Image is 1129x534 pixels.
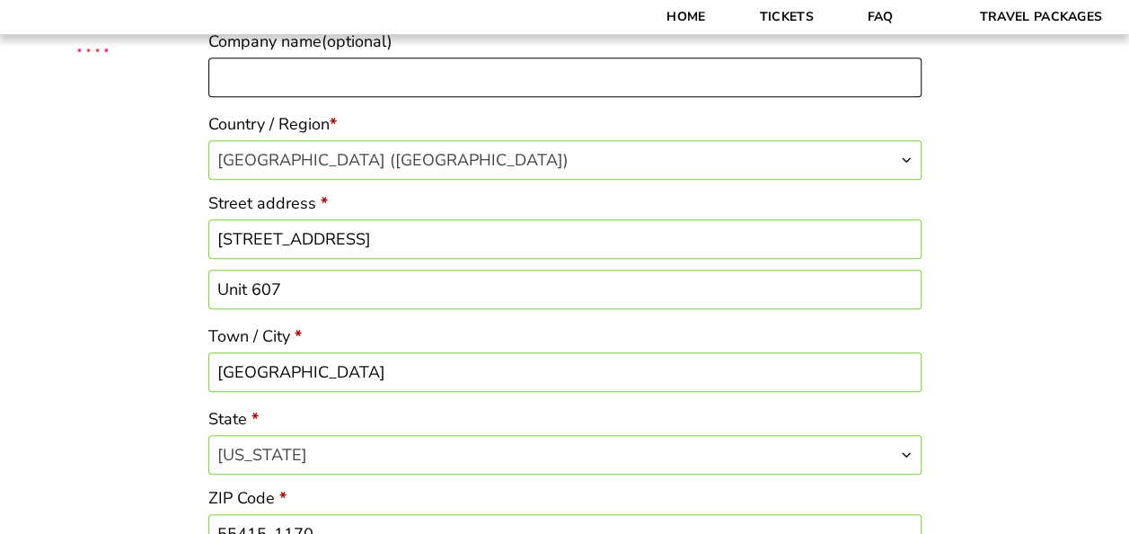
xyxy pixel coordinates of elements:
[208,482,922,514] label: ZIP Code
[208,320,922,352] label: Town / City
[209,436,921,474] span: Minnesota
[322,31,393,52] span: (optional)
[208,403,922,435] label: State
[209,141,921,179] span: United States (US)
[208,270,922,309] input: Apartment, suite, unit, etc. (optional)
[208,140,922,180] span: Country / Region
[208,435,922,475] span: State
[208,108,922,140] label: Country / Region
[208,187,922,219] label: Street address
[208,219,922,259] input: House number and street name
[208,25,922,58] label: Company name
[54,9,132,87] img: CBS Sports Thanksgiving Classic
